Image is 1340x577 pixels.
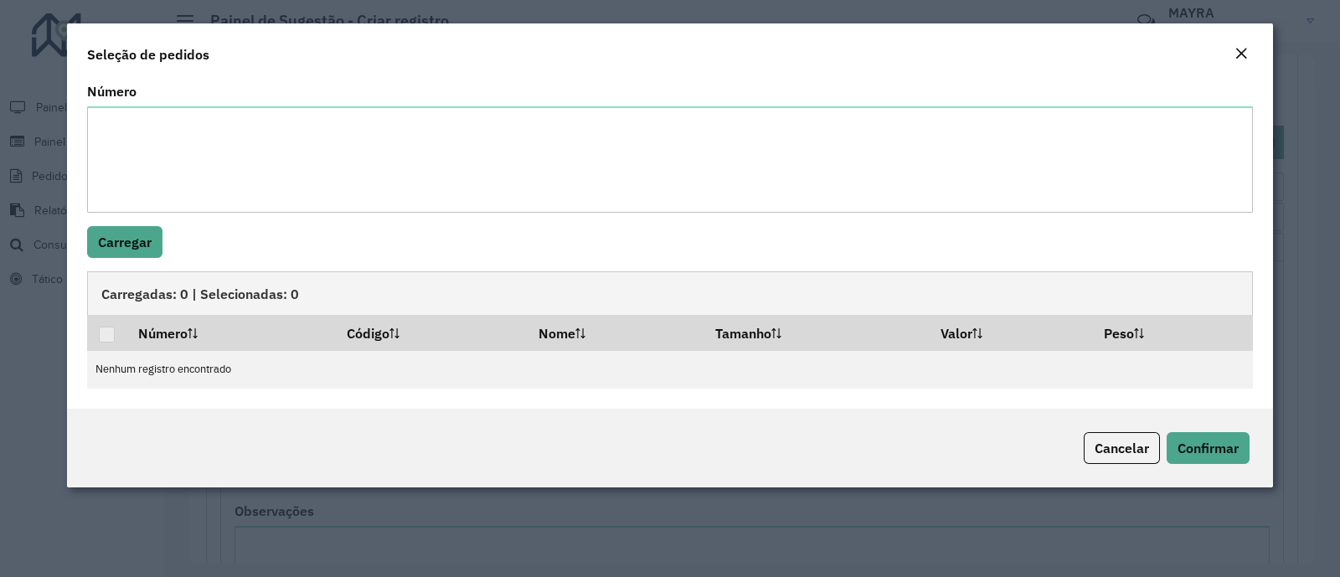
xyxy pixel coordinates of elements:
[1178,440,1239,456] span: Confirmar
[1095,440,1149,456] span: Cancelar
[1234,47,1248,60] em: Fechar
[87,351,1253,389] td: Nenhum registro encontrado
[335,315,527,350] th: Código
[703,315,929,350] th: Tamanho
[87,81,137,101] label: Número
[1229,44,1253,65] button: Close
[126,315,335,350] th: Número
[1093,315,1253,350] th: Peso
[87,271,1253,315] div: Carregadas: 0 | Selecionadas: 0
[929,315,1093,350] th: Valor
[1084,432,1160,464] button: Cancelar
[87,44,209,64] h4: Seleção de pedidos
[527,315,703,350] th: Nome
[87,226,162,258] button: Carregar
[1167,432,1250,464] button: Confirmar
